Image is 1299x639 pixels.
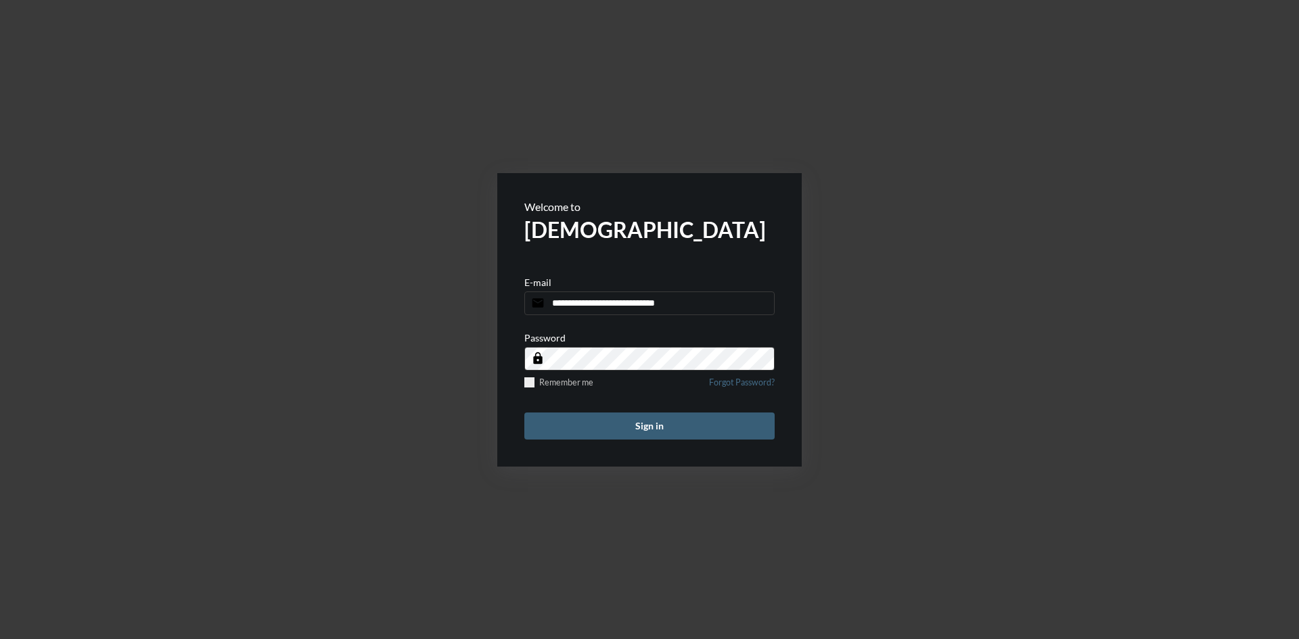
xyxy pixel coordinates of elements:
[524,377,593,387] label: Remember me
[524,200,775,213] p: Welcome to
[524,277,551,288] p: E-mail
[524,216,775,243] h2: [DEMOGRAPHIC_DATA]
[524,412,775,440] button: Sign in
[524,332,566,344] p: Password
[709,377,775,396] a: Forgot Password?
